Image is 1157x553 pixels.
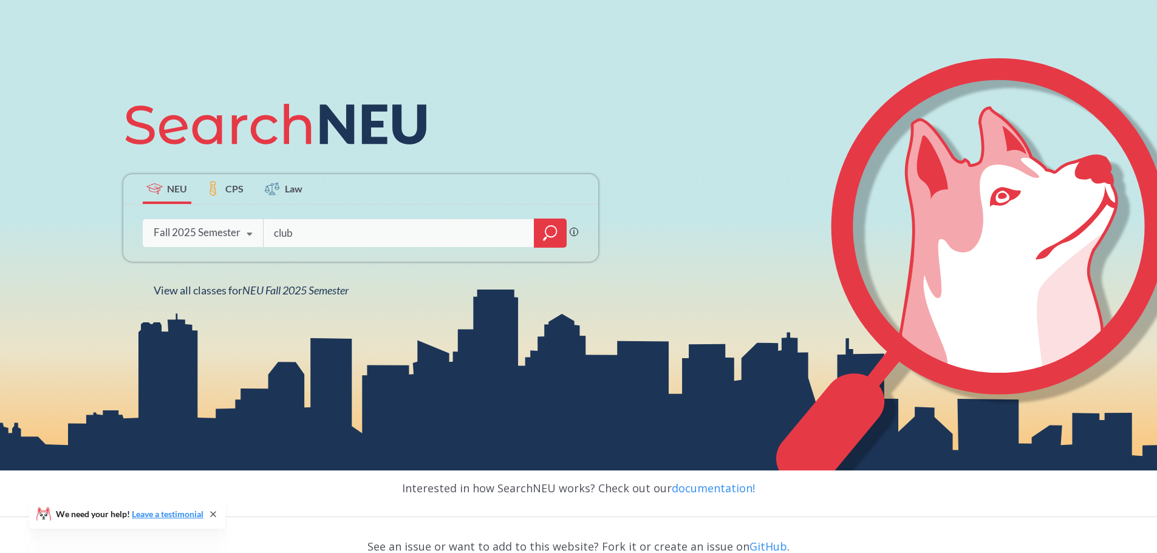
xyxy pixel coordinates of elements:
svg: magnifying glass [543,225,558,242]
input: Class, professor, course number, "phrase" [273,220,525,246]
div: magnifying glass [534,219,567,248]
span: NEU [167,182,187,195]
span: Law [285,182,302,195]
span: NEU Fall 2025 Semester [242,283,349,297]
span: View all classes for [154,283,349,297]
span: CPS [225,182,244,195]
a: documentation! [672,481,755,495]
div: Fall 2025 Semester [154,226,241,239]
